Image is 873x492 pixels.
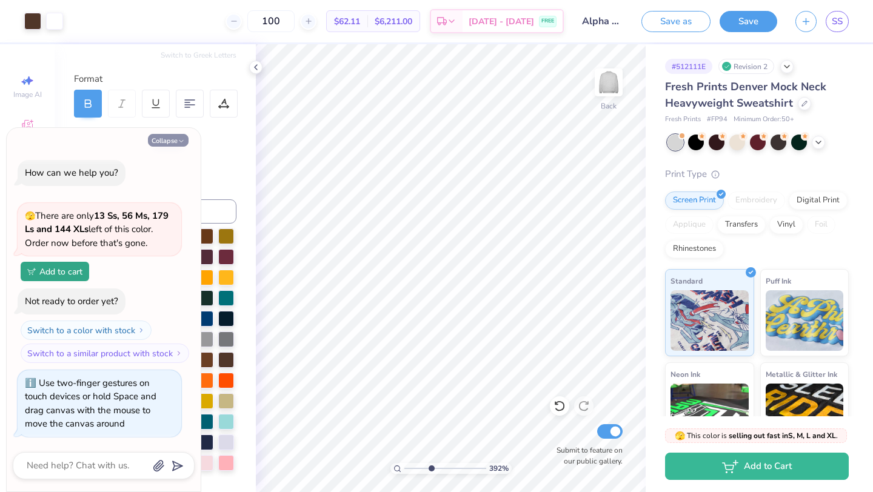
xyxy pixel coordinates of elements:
div: Print Type [665,167,849,181]
img: Switch to a color with stock [138,327,145,334]
span: 392 % [489,463,509,474]
div: Foil [807,216,835,234]
div: Digital Print [789,191,848,210]
button: Save [720,11,777,32]
img: Back [597,70,621,95]
div: Back [601,101,617,111]
strong: selling out fast in S, M, L and XL [729,431,836,440]
span: Standard [671,274,703,287]
img: Metallic & Glitter Ink [766,384,844,444]
input: – – [247,10,295,32]
span: Fresh Prints Denver Mock Neck Heavyweight Sweatshirt [665,79,826,110]
button: Add to Cart [665,453,849,480]
div: Transfers [717,216,766,234]
span: 🫣 [25,210,35,222]
span: Minimum Order: 50 + [734,115,794,125]
img: Neon Ink [671,384,749,444]
div: Screen Print [665,191,724,210]
span: [DATE] - [DATE] [469,15,534,28]
div: Use two-finger gestures on touch devices or hold Space and drag canvas with the mouse to move the... [25,377,156,430]
span: $62.11 [334,15,360,28]
span: Image AI [13,90,42,99]
button: Collapse [148,134,189,147]
label: Submit to feature on our public gallery. [550,445,623,467]
span: 🫣 [675,430,685,442]
div: # 512111E [665,59,712,74]
img: Standard [671,290,749,351]
span: Fresh Prints [665,115,701,125]
span: This color is . [675,430,838,441]
span: Neon Ink [671,368,700,381]
button: Save as [641,11,711,32]
div: Vinyl [769,216,803,234]
button: Switch to a similar product with stock [21,344,189,363]
div: Format [74,72,238,86]
img: Switch to a similar product with stock [175,350,182,357]
div: Rhinestones [665,240,724,258]
strong: 13 Ss, 56 Ms, 179 Ls and 144 XLs [25,210,169,236]
span: There are only left of this color. Order now before that's gone. [25,210,169,249]
button: Switch to a color with stock [21,321,152,340]
span: SS [832,15,843,28]
div: Revision 2 [718,59,774,74]
img: Puff Ink [766,290,844,351]
div: How can we help you? [25,167,118,179]
div: Embroidery [727,191,785,210]
button: Switch to Greek Letters [161,50,236,60]
input: Untitled Design [573,9,632,33]
button: Add to cart [21,262,89,281]
div: Not ready to order yet? [25,295,118,307]
span: Metallic & Glitter Ink [766,368,837,381]
div: Applique [665,216,714,234]
span: FREE [541,17,554,25]
a: SS [826,11,849,32]
span: $6,211.00 [375,15,412,28]
img: Add to cart [27,268,36,275]
span: # FP94 [707,115,727,125]
span: Puff Ink [766,274,791,287]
